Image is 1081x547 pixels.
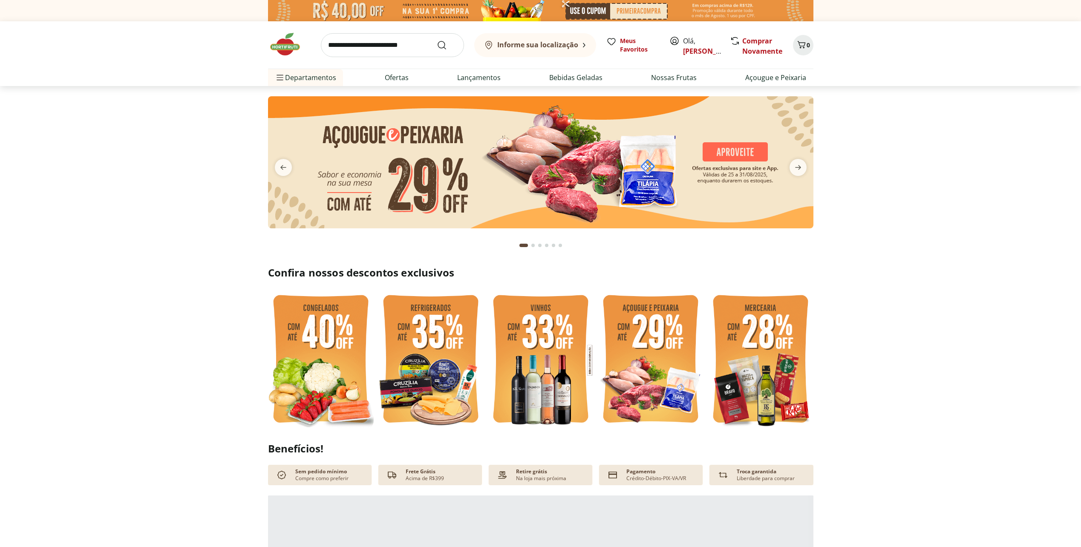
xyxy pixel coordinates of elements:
[737,468,776,475] p: Troca garantida
[557,235,564,256] button: Go to page 6 from fs-carousel
[807,41,810,49] span: 0
[742,36,782,56] a: Comprar Novamente
[437,40,457,50] button: Submit Search
[385,72,409,83] a: Ofertas
[275,468,288,482] img: check
[783,159,813,176] button: next
[295,475,349,482] p: Compre como preferir
[385,468,399,482] img: truck
[536,235,543,256] button: Go to page 3 from fs-carousel
[268,159,299,176] button: previous
[406,468,435,475] p: Frete Grátis
[598,290,703,431] img: açougue
[620,37,659,54] span: Meus Favoritos
[683,36,721,56] span: Olá,
[708,290,813,431] img: mercearia
[683,46,738,56] a: [PERSON_NAME]
[549,72,602,83] a: Bebidas Geladas
[268,290,374,431] img: feira
[378,290,484,431] img: refrigerados
[606,37,659,54] a: Meus Favoritos
[268,266,813,279] h2: Confira nossos descontos exclusivos
[543,235,550,256] button: Go to page 4 from fs-carousel
[737,475,795,482] p: Liberdade para comprar
[268,96,813,228] img: açougue
[530,235,536,256] button: Go to page 2 from fs-carousel
[268,443,813,455] h2: Benefícios!
[651,72,697,83] a: Nossas Frutas
[457,72,501,83] a: Lançamentos
[496,468,509,482] img: payment
[406,475,444,482] p: Acima de R$399
[550,235,557,256] button: Go to page 5 from fs-carousel
[793,35,813,55] button: Carrinho
[321,33,464,57] input: search
[488,290,594,431] img: vinho
[268,32,311,57] img: Hortifruti
[745,72,806,83] a: Açougue e Peixaria
[626,468,655,475] p: Pagamento
[516,468,547,475] p: Retire grátis
[516,475,566,482] p: Na loja mais próxima
[275,67,336,88] span: Departamentos
[295,468,347,475] p: Sem pedido mínimo
[474,33,596,57] button: Informe sua localização
[606,468,620,482] img: card
[497,40,578,49] b: Informe sua localização
[275,67,285,88] button: Menu
[626,475,686,482] p: Crédito-Débito-PIX-VA/VR
[716,468,730,482] img: Devolução
[518,235,530,256] button: Current page from fs-carousel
